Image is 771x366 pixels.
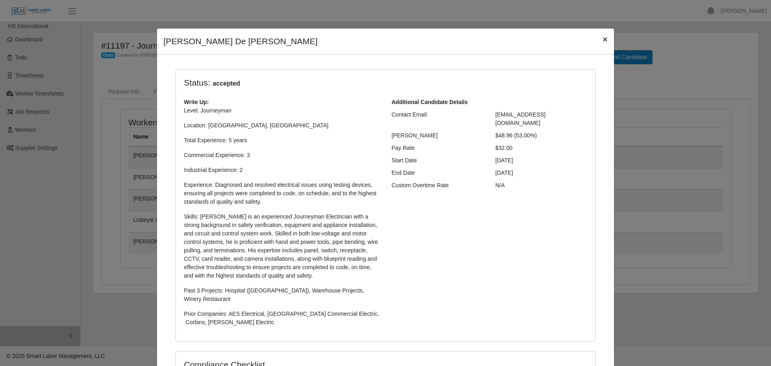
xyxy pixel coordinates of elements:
[496,170,513,176] span: [DATE]
[496,182,505,188] span: N/A
[184,166,379,174] p: Industrial Experience: 2
[385,181,490,190] div: Custom Overtime Rate
[490,156,594,165] div: [DATE]
[385,144,490,152] div: Pay Rate
[392,99,468,105] b: Additional Candidate Details
[603,35,608,44] span: ×
[184,213,379,280] p: Skills: [PERSON_NAME] is an experienced Journeyman Electrician with a strong background in safety...
[184,310,379,327] p: Prior Companies: AES Electrical, [GEOGRAPHIC_DATA] Commercial Electric, Corbins, [PERSON_NAME] El...
[184,78,483,88] h4: Status:
[184,121,379,130] p: Location: [GEOGRAPHIC_DATA], [GEOGRAPHIC_DATA]
[163,35,318,48] h4: [PERSON_NAME] De [PERSON_NAME]
[490,131,594,140] div: $48.96 (53.00%)
[184,151,379,159] p: Commercial Experience: 3
[385,169,490,177] div: End Date
[184,181,379,206] p: Experience: Diagnosed and resolved electrical issues using testing devices, ensuring all projects...
[496,111,546,126] span: [EMAIL_ADDRESS][DOMAIN_NAME]
[490,144,594,152] div: $32.00
[385,131,490,140] div: [PERSON_NAME]
[385,110,490,127] div: Contact Email:
[184,286,379,303] p: Past 3 Projects: Hospital ([GEOGRAPHIC_DATA]), Warehouse Projects, Winery Restaurant
[184,106,379,115] p: Level: Journeyman
[596,29,614,50] button: Close
[210,79,243,88] span: accepted
[184,136,379,145] p: Total Experience: 5 years
[385,156,490,165] div: Start Date
[184,99,209,105] b: Write Up:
